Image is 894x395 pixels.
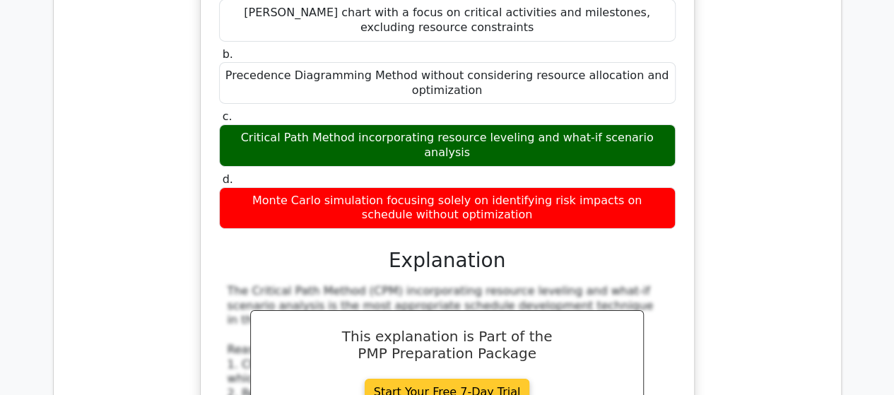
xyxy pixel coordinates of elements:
[228,249,667,273] h3: Explanation
[223,110,233,123] span: c.
[219,124,676,167] div: Critical Path Method incorporating resource leveling and what-if scenario analysis
[219,62,676,105] div: Precedence Diagramming Method without considering resource allocation and optimization
[219,187,676,230] div: Monte Carlo simulation focusing solely on identifying risk impacts on schedule without optimization
[223,172,233,186] span: d.
[223,47,233,61] span: b.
